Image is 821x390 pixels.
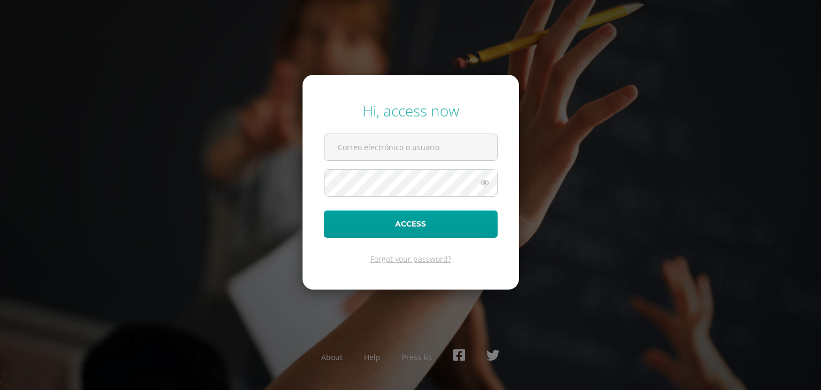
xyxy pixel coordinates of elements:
[324,210,498,238] button: Access
[364,352,381,362] a: Help
[402,352,432,362] a: Press kit
[324,100,498,121] div: Hi, access now
[370,254,451,264] a: Forgot your password?
[321,352,343,362] a: About
[324,134,497,160] input: Correo electrónico o usuario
